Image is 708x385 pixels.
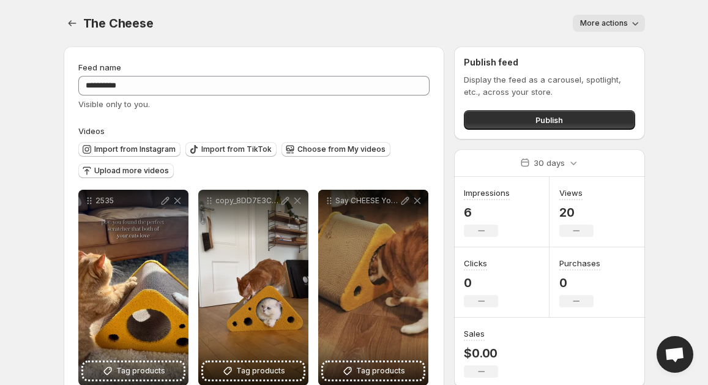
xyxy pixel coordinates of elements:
[64,15,81,32] button: Settings
[116,365,165,377] span: Tag products
[78,142,181,157] button: Import from Instagram
[185,142,277,157] button: Import from TikTok
[559,187,583,199] h3: Views
[78,126,105,136] span: Videos
[464,205,510,220] p: 6
[535,114,563,126] span: Publish
[236,365,285,377] span: Tag products
[203,362,304,379] button: Tag products
[94,166,169,176] span: Upload more videos
[464,257,487,269] h3: Clicks
[573,15,645,32] button: More actions
[78,99,150,109] span: Visible only to you.
[559,257,600,269] h3: Purchases
[464,110,635,130] button: Publish
[94,144,176,154] span: Import from Instagram
[580,18,628,28] span: More actions
[559,205,594,220] p: 20
[534,157,565,169] p: 30 days
[83,362,184,379] button: Tag products
[464,56,635,69] h2: Publish feed
[281,142,390,157] button: Choose from My videos
[356,365,405,377] span: Tag products
[83,16,154,31] span: The Cheese
[464,275,498,290] p: 0
[335,196,399,206] p: Say CHEESE Your cats new favorite playground just arrived A purrfect mix of play scratch and hide...
[559,275,600,290] p: 0
[95,196,159,206] p: 2535
[215,196,279,206] p: copy_8DD7E3CE-93AC-43A8-82AD-C951BD167F3C
[78,62,121,72] span: Feed name
[201,144,272,154] span: Import from TikTok
[464,346,498,361] p: $0.00
[464,187,510,199] h3: Impressions
[464,73,635,98] p: Display the feed as a carousel, spotlight, etc., across your store.
[323,362,423,379] button: Tag products
[657,336,693,373] div: Open chat
[78,163,174,178] button: Upload more videos
[297,144,386,154] span: Choose from My videos
[464,327,485,340] h3: Sales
